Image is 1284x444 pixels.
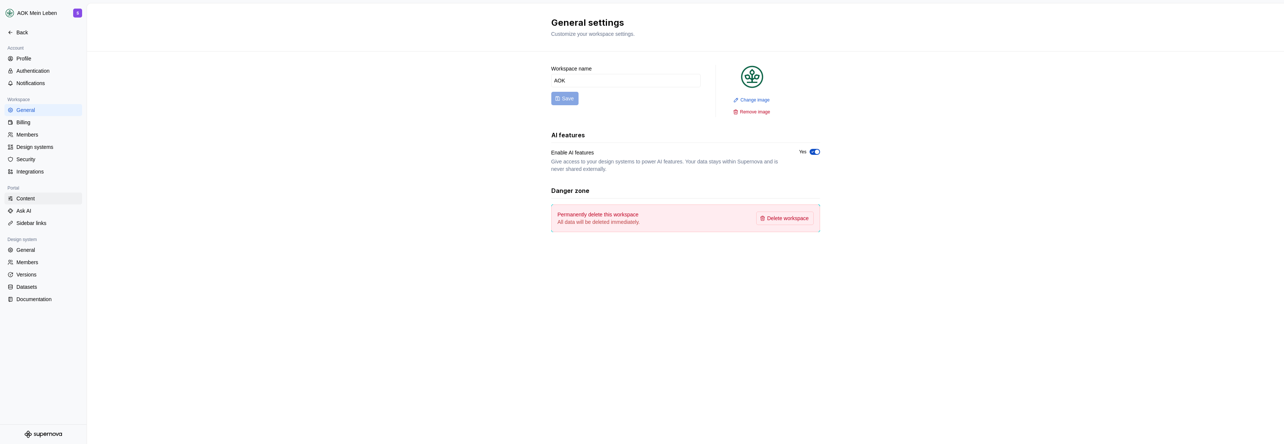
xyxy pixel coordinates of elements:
a: Notifications [4,77,82,89]
div: Authentication [16,67,79,75]
a: Members [4,256,82,268]
h2: General settings [551,17,811,29]
a: Integrations [4,166,82,178]
a: Documentation [4,293,82,305]
img: df5db9ef-aba0-4771-bf51-9763b7497661.png [740,65,764,89]
a: Billing [4,116,82,128]
label: Yes [799,149,807,155]
h3: Danger zone [551,186,589,195]
p: All data will be deleted immediately. [558,218,640,226]
div: Members [16,259,79,266]
div: Security [16,156,79,163]
a: Members [4,129,82,141]
button: Delete workspace [756,212,813,225]
button: Change image [731,95,773,105]
div: Members [16,131,79,138]
img: df5db9ef-aba0-4771-bf51-9763b7497661.png [5,9,14,18]
a: Back [4,26,82,38]
a: General [4,104,82,116]
span: Customize your workspace settings. [551,31,635,37]
a: Profile [4,53,82,65]
div: Versions [16,271,79,278]
a: Authentication [4,65,82,77]
h3: AI features [551,131,585,140]
svg: Supernova Logo [25,431,62,438]
div: Integrations [16,168,79,175]
div: Content [16,195,79,202]
div: Documentation [16,296,79,303]
div: AOK Mein Leben [17,9,57,17]
button: Remove image [731,107,774,117]
a: Content [4,193,82,204]
span: Delete workspace [767,215,808,222]
div: General [16,246,79,254]
a: Ask AI [4,205,82,217]
a: Versions [4,269,82,281]
a: General [4,244,82,256]
button: AOK Mein LebenS [1,5,85,21]
div: Portal [4,184,22,193]
div: Ask AI [16,207,79,215]
div: Workspace [4,95,33,104]
span: Change image [741,97,770,103]
a: Datasets [4,281,82,293]
div: Account [4,44,27,53]
div: Sidebar links [16,219,79,227]
div: Billing [16,119,79,126]
div: S [77,10,79,16]
div: Design system [4,235,40,244]
div: Datasets [16,283,79,291]
div: Back [16,29,79,36]
div: General [16,106,79,114]
h4: Permanently delete this workspace [558,211,639,218]
a: Sidebar links [4,217,82,229]
div: Give access to your design systems to power AI features. Your data stays within Supernova and is ... [551,158,786,173]
span: Remove image [740,109,770,115]
div: Profile [16,55,79,62]
a: Security [4,153,82,165]
label: Workspace name [551,65,592,72]
div: Enable AI features [551,149,594,156]
a: Design systems [4,141,82,153]
div: Design systems [16,143,79,151]
div: Notifications [16,79,79,87]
